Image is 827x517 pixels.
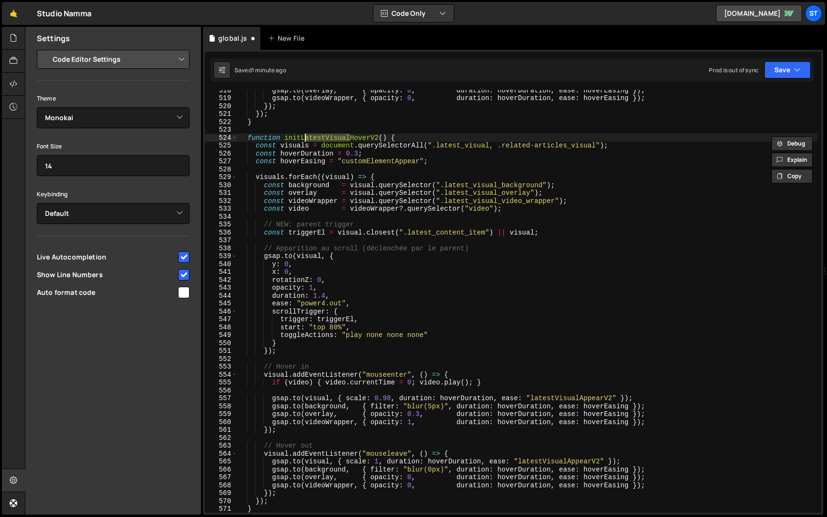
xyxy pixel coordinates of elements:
[205,363,237,371] div: 553
[205,87,237,95] div: 518
[37,270,177,280] span: Show Line Numbers
[205,276,237,284] div: 542
[205,292,237,300] div: 544
[37,252,177,262] span: Live Autocompletion
[205,347,237,355] div: 551
[716,5,802,22] a: [DOMAIN_NAME]
[764,61,811,79] button: Save
[205,355,237,363] div: 552
[373,5,454,22] button: Code Only
[205,324,237,332] div: 548
[205,189,237,197] div: 531
[37,288,177,297] span: Auto format code
[37,142,62,151] label: Font Size
[205,489,237,497] div: 569
[205,339,237,348] div: 550
[205,418,237,427] div: 560
[205,458,237,466] div: 565
[205,315,237,324] div: 547
[252,66,286,74] div: 1 minute ago
[205,94,237,102] div: 519
[37,190,68,199] label: Keybinding
[205,379,237,387] div: 555
[205,434,237,442] div: 562
[205,260,237,269] div: 540
[205,150,237,158] div: 526
[205,126,237,134] div: 523
[205,213,237,221] div: 534
[205,173,237,181] div: 529
[205,450,237,458] div: 564
[205,118,237,126] div: 522
[205,252,237,260] div: 539
[205,157,237,166] div: 527
[771,136,813,151] button: Debug
[205,442,237,450] div: 563
[205,229,237,237] div: 536
[37,33,70,44] h2: Settings
[205,387,237,395] div: 556
[805,5,822,22] a: St
[37,8,91,19] div: Studio Namma
[205,197,237,205] div: 532
[218,34,247,43] div: global.js
[205,371,237,379] div: 554
[205,166,237,174] div: 528
[205,268,237,276] div: 541
[268,34,308,43] div: New File
[205,142,237,150] div: 525
[205,482,237,490] div: 568
[709,66,759,74] div: Prod is out of sync
[205,466,237,474] div: 566
[205,300,237,308] div: 545
[205,497,237,506] div: 570
[205,284,237,292] div: 543
[205,308,237,316] div: 546
[205,110,237,118] div: 521
[2,2,25,25] a: 🤙
[205,134,237,142] div: 524
[205,245,237,253] div: 538
[205,236,237,245] div: 537
[771,153,813,167] button: Explain
[205,473,237,482] div: 567
[205,410,237,418] div: 559
[205,394,237,403] div: 557
[205,505,237,513] div: 571
[771,169,813,183] button: Copy
[205,102,237,111] div: 520
[205,181,237,190] div: 530
[205,403,237,411] div: 558
[205,331,237,339] div: 549
[205,205,237,213] div: 533
[37,94,56,103] label: Theme
[205,426,237,434] div: 561
[235,66,286,74] div: Saved
[205,221,237,229] div: 535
